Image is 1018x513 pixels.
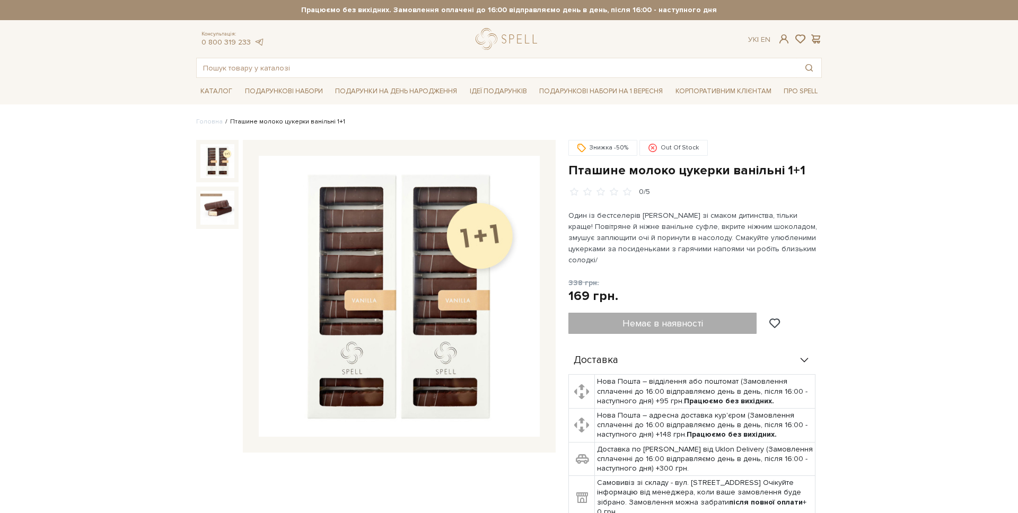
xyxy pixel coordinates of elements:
[241,83,327,100] a: Подарункові набори
[568,140,637,156] div: Знижка -50%
[196,5,822,15] strong: Працюємо без вихідних. Замовлення оплачені до 16:00 відправляємо день в день, після 16:00 - насту...
[568,278,599,287] span: 338 грн.
[574,356,618,365] span: Доставка
[200,191,234,225] img: Пташине молоко цукерки ванільні 1+1
[639,187,650,197] div: 0/5
[535,82,667,100] a: Подарункові набори на 1 Вересня
[568,210,817,266] p: Один із бестселерів [PERSON_NAME] зі смаком дитинства, тільки краще! Повітряне й ніжне ванільне с...
[568,288,618,304] div: 169 грн.
[253,38,264,47] a: telegram
[687,430,777,439] b: Працюємо без вихідних.
[196,83,236,100] a: Каталог
[639,140,708,156] div: Out Of Stock
[729,498,803,507] b: після повної оплати
[761,35,770,44] a: En
[594,375,815,409] td: Нова Пошта – відділення або поштомат (Замовлення сплаченні до 16:00 відправляємо день в день, піс...
[466,83,531,100] a: Ідеї подарунків
[200,144,234,178] img: Пташине молоко цукерки ванільні 1+1
[671,82,776,100] a: Корпоративним клієнтам
[331,83,461,100] a: Подарунки на День народження
[201,31,264,38] span: Консультація:
[594,409,815,443] td: Нова Пошта – адресна доставка кур'єром (Замовлення сплаченні до 16:00 відправляємо день в день, п...
[201,38,251,47] a: 0 800 319 233
[196,118,223,126] a: Головна
[779,83,822,100] a: Про Spell
[684,396,774,405] b: Працюємо без вихідних.
[223,117,345,127] li: Пташине молоко цукерки ванільні 1+1
[259,156,540,437] img: Пташине молоко цукерки ванільні 1+1
[476,28,542,50] a: logo
[568,162,822,179] h1: Пташине молоко цукерки ванільні 1+1
[797,58,821,77] button: Пошук товару у каталозі
[594,442,815,476] td: Доставка по [PERSON_NAME] від Uklon Delivery (Замовлення сплаченні до 16:00 відправляємо день в д...
[197,58,797,77] input: Пошук товару у каталозі
[757,35,759,44] span: |
[748,35,770,45] div: Ук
